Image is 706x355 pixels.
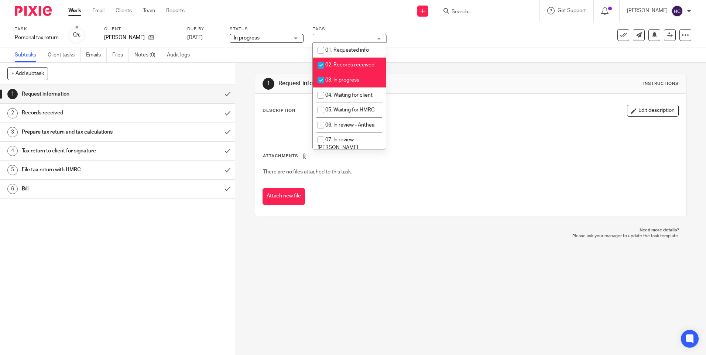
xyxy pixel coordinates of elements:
[7,67,48,80] button: + Add subtask
[143,7,155,14] a: Team
[92,7,104,14] a: Email
[22,183,149,194] h1: Bill
[22,89,149,100] h1: Request information
[15,6,52,16] img: Pixie
[325,107,375,113] span: 05. Waiting for HMRC
[166,7,185,14] a: Reports
[325,62,374,68] span: 02. Records received
[7,146,18,156] div: 4
[7,184,18,194] div: 6
[15,34,59,41] div: Personal tax return
[7,165,18,175] div: 5
[318,137,358,150] span: 07. In review - [PERSON_NAME]
[112,48,129,62] a: Files
[15,26,59,32] label: Task
[167,48,195,62] a: Audit logs
[643,81,679,87] div: Instructions
[7,89,18,99] div: 1
[48,48,80,62] a: Client tasks
[262,233,679,239] p: Please ask your manager to update the task template.
[187,35,203,40] span: [DATE]
[671,5,683,17] img: svg%3E
[627,7,668,14] p: [PERSON_NAME]
[263,188,305,205] button: Attach new file
[22,145,149,156] h1: Tax return to client for signature
[263,154,298,158] span: Attachments
[187,26,220,32] label: Due by
[234,35,260,41] span: In progress
[325,48,369,53] span: 01. Requested info
[262,227,679,233] p: Need more details?
[22,107,149,118] h1: Records received
[22,127,149,138] h1: Prepare tax return and tax calculations
[230,26,304,32] label: Status
[558,8,586,13] span: Get Support
[76,33,80,37] small: /6
[116,7,132,14] a: Clients
[313,26,387,32] label: Tags
[104,26,178,32] label: Client
[7,108,18,118] div: 2
[325,123,374,128] span: 06. In review - Anthea
[325,93,373,98] span: 04. Waiting for client
[278,80,486,87] h1: Request information
[134,48,161,62] a: Notes (0)
[68,7,81,14] a: Work
[325,77,359,83] span: 03. In progress
[263,169,352,175] span: There are no files attached to this task.
[7,127,18,137] div: 3
[263,78,274,90] div: 1
[263,108,295,114] p: Description
[22,164,149,175] h1: File tax return with HMRC
[86,48,107,62] a: Emails
[627,105,679,117] button: Edit description
[15,48,42,62] a: Subtasks
[451,9,517,15] input: Search
[73,31,80,39] div: 0
[104,34,145,41] p: [PERSON_NAME]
